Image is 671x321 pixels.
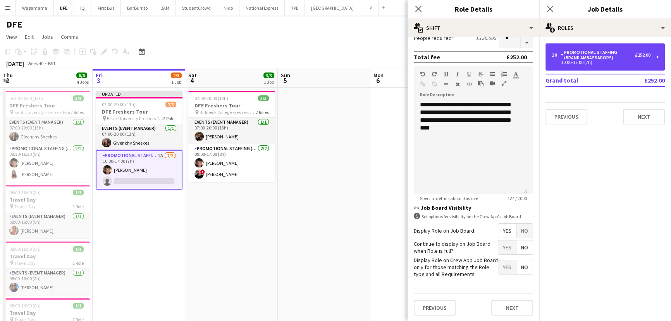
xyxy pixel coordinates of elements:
[3,242,90,295] div: 08:00-16:00 (8h)1/1Travel Day Travel Day1 RoleEvents (Event Manager)1/108:00-16:00 (8h)[PERSON_NAME]
[3,185,90,238] div: 08:00-16:00 (8h)1/1Travel Day Travel Day1 RoleEvents (Event Manager)1/108:00-16:00 (8h)[PERSON_NAME]
[171,79,181,85] div: 1 Job
[305,0,360,16] button: [GEOGRAPHIC_DATA]
[188,118,275,144] app-card-role: Events (Event Manager)1/107:00-20:00 (13h)[PERSON_NAME]
[187,76,197,85] span: 4
[466,81,472,87] button: HTML Code
[264,79,274,85] div: 1 Job
[96,124,182,150] app-card-role: Events (Event Manager)1/107:00-20:00 (13h)Givenchy Sneekes
[95,76,103,85] span: 3
[77,79,89,85] div: 4 Jobs
[3,212,90,238] app-card-role: Events (Event Manager)1/108:00-16:00 (8h)[PERSON_NAME]
[188,144,275,182] app-card-role: Promotional Staffing (Brand Ambassadors)2/209:00-17:00 (8h)[PERSON_NAME]![PERSON_NAME]
[3,196,90,203] h3: Travel Day
[102,102,136,107] span: 07:00-20:00 (13h)
[552,60,650,64] div: 10:00-17:00 (7h)
[432,71,437,77] button: Redo
[372,76,384,85] span: 6
[539,4,671,14] h3: Job Details
[498,240,516,254] span: Yes
[96,91,182,190] app-job-card: Updated07:00-20:00 (13h)2/3DFE Freshers Tour Essex University Freshers Fair2 RolesEvents (Event M...
[76,72,87,78] span: 6/6
[6,33,17,40] span: View
[71,109,84,115] span: 2 Roles
[2,76,13,85] span: 2
[26,60,45,66] span: Week 40
[48,60,56,66] div: BST
[171,72,182,78] span: 2/3
[96,108,182,115] h3: DFE Freshers Tour
[414,227,474,234] label: Display Role on Job Board
[3,118,90,144] app-card-role: Events (Event Manager)1/107:00-20:00 (13h)Givenchy Sneekes
[25,33,34,40] span: Edit
[443,71,449,77] button: Bold
[6,60,24,67] div: [DATE]
[263,72,274,78] span: 3/3
[408,19,539,37] div: Shift
[3,91,90,182] app-job-card: 07:00-20:00 (13h)3/3DFE Freshers Tour Kent University Freshers Fair2 RolesEvents (Event Manager)1...
[91,0,121,16] button: First Bus
[96,150,182,190] app-card-role: Promotional Staffing (Brand Ambassadors)2A1/210:00-17:00 (7h)[PERSON_NAME]
[490,71,495,77] button: Unordered List
[516,240,533,254] span: No
[3,72,13,79] span: Thu
[16,0,54,16] button: Wagamama
[501,195,533,201] span: 124 / 2000
[22,32,37,42] a: Edit
[163,116,176,121] span: 2 Roles
[285,0,305,16] button: TPE
[3,102,90,109] h3: DFE Freshers Tour
[9,190,41,195] span: 08:00-16:00 (8h)
[14,109,71,115] span: Kent University Freshers Fair
[256,109,269,115] span: 2 Roles
[455,81,460,87] button: Clear Formatting
[491,300,533,316] button: Next
[176,0,217,16] button: StudentCrowd
[506,53,527,61] div: £252.00
[414,240,498,254] label: Continue to display on Job Board when Role is full?
[154,0,176,16] button: BAM
[41,33,53,40] span: Jobs
[200,109,256,115] span: Birkbeck College Freshers Fair
[516,260,533,274] span: No
[9,303,41,309] span: 08:00-16:00 (8h)
[466,71,472,77] button: Underline
[73,303,84,309] span: 1/1
[58,32,81,42] a: Comms
[3,32,20,42] a: View
[217,0,239,16] button: Nido
[6,19,22,30] h1: DFE
[498,260,516,274] span: Yes
[635,52,650,58] div: £252.00
[545,109,587,124] button: Previous
[414,213,533,220] div: Set options for visibility on the Crew App’s Job Board
[539,19,671,37] div: Roles
[72,204,84,209] span: 1 Role
[476,35,496,41] div: £126.00 x
[513,71,518,77] button: Text Color
[188,91,275,182] app-job-card: 07:00-20:00 (13h)3/3DFE Freshers Tour Birkbeck College Freshers Fair2 RolesEvents (Event Manager)...
[188,102,275,109] h3: DFE Freshers Tour
[414,53,440,61] div: Total fee
[72,260,84,266] span: 1 Role
[73,246,84,252] span: 1/1
[194,95,228,101] span: 07:00-20:00 (13h)
[73,190,84,195] span: 1/1
[165,102,176,107] span: 2/3
[38,32,56,42] a: Jobs
[561,50,635,60] div: Promotional Staffing (Brand Ambassadors)
[552,52,561,58] div: 2 x
[414,35,454,41] label: People required
[501,71,507,77] button: Ordered List
[3,269,90,295] app-card-role: Events (Event Manager)1/108:00-16:00 (8h)[PERSON_NAME]
[478,80,483,86] button: Paste as plain text
[9,246,41,252] span: 08:00-16:00 (8h)
[107,116,163,121] span: Essex University Freshers Fair
[623,109,665,124] button: Next
[414,257,498,278] label: Display Role on Crew App Job Board only for those matching the Role type and all Requirements
[521,38,533,48] button: Decrease
[200,169,205,174] span: !
[443,81,449,87] button: Horizontal Line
